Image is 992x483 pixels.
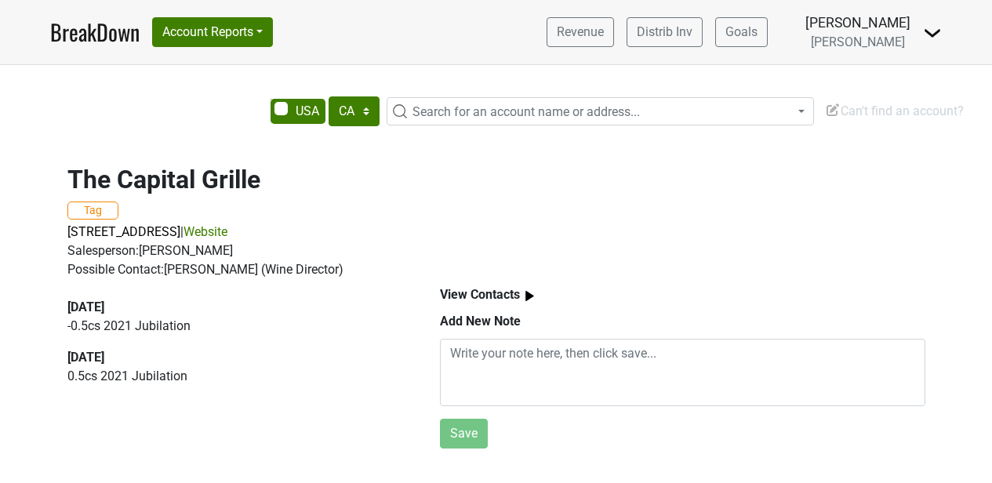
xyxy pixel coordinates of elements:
[67,224,180,239] a: [STREET_ADDRESS]
[67,202,118,220] button: Tag
[825,103,964,118] span: Can't find an account?
[412,104,640,119] span: Search for an account name or address...
[440,287,520,302] b: View Contacts
[67,348,404,367] div: [DATE]
[152,17,273,47] button: Account Reports
[923,24,942,42] img: Dropdown Menu
[811,34,905,49] span: [PERSON_NAME]
[184,224,227,239] a: Website
[440,314,521,329] b: Add New Note
[67,367,404,386] p: 0.5 cs 2021 Jubilation
[805,13,910,33] div: [PERSON_NAME]
[67,223,925,241] p: |
[67,241,925,260] div: Salesperson: [PERSON_NAME]
[67,165,925,194] h2: The Capital Grille
[825,102,841,118] img: Edit
[67,298,404,317] div: [DATE]
[715,17,768,47] a: Goals
[520,286,540,306] img: arrow_right.svg
[67,260,925,279] div: Possible Contact: [PERSON_NAME] (Wine Director)
[440,419,488,448] button: Save
[67,317,404,336] p: -0.5 cs 2021 Jubilation
[547,17,614,47] a: Revenue
[50,16,140,49] a: BreakDown
[627,17,703,47] a: Distrib Inv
